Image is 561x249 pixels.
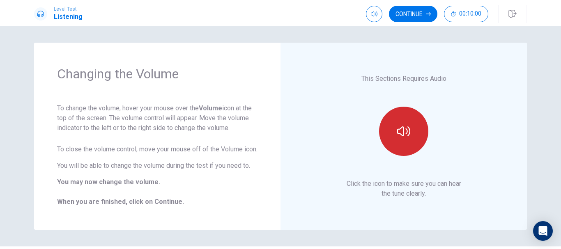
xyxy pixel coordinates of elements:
[54,12,83,22] h1: Listening
[57,144,258,154] p: To close the volume control, move your mouse off of the Volume icon.
[57,161,258,171] p: You will be able to change the volume during the test if you need to.
[57,178,184,206] b: You may now change the volume. When you are finished, click on Continue.
[347,179,461,199] p: Click the icon to make sure you can hear the tune clearly.
[57,66,258,82] h1: Changing the Volume
[57,103,258,133] p: To change the volume, hover your mouse over the icon at the top of the screen. The volume control...
[361,74,446,84] p: This Sections Requires Audio
[459,11,481,17] span: 00:10:00
[533,221,553,241] div: Open Intercom Messenger
[444,6,488,22] button: 00:10:00
[389,6,437,22] button: Continue
[54,6,83,12] span: Level Test
[199,104,222,112] strong: Volume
